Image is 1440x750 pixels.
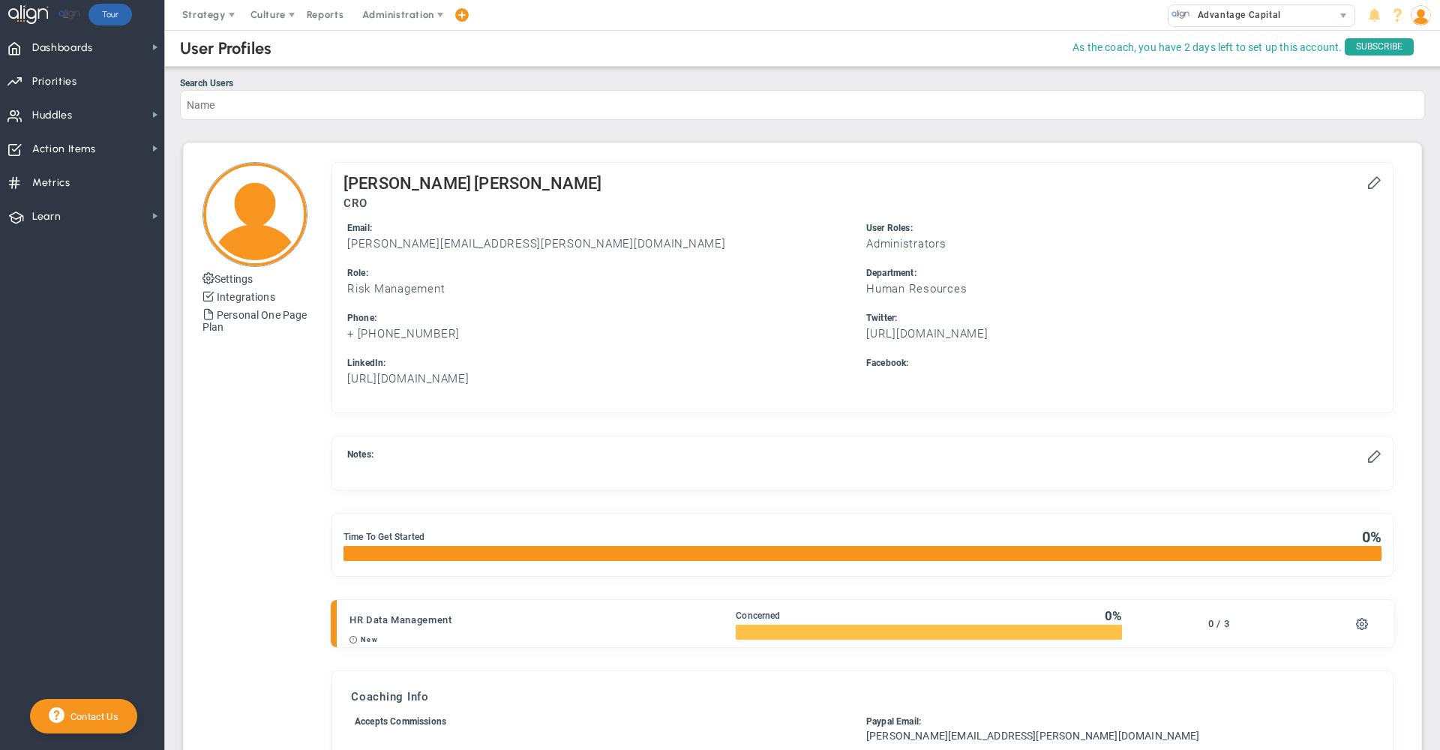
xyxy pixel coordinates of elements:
div: % [1105,607,1122,624]
h3: [URL][DOMAIN_NAME] [347,372,859,386]
a: Personal One Page Plan [202,309,307,333]
h3: CRO [343,196,1381,210]
div: Paypal Email: [866,715,1370,729]
span: Advantage Capital [1190,5,1281,25]
h3: [PERSON_NAME][EMAIL_ADDRESS][PERSON_NAME][DOMAIN_NAME] [347,237,859,251]
span: [PERSON_NAME][EMAIL_ADDRESS][PERSON_NAME][DOMAIN_NAME] [866,730,1200,742]
h3: Human Resources [866,282,1378,296]
span: 0 [1105,608,1112,623]
button: Settings [202,269,253,287]
span: SUBSCRIBE [1345,38,1414,55]
div: Facebook: [866,356,1378,370]
h2: [PERSON_NAME] [343,174,471,193]
span: Contact Us [64,711,118,722]
span: Dashboards [32,32,93,64]
div: % [1362,529,1381,545]
span: Priorities [32,66,77,97]
h3: Coaching Info [351,690,1374,703]
span: Administration [362,9,433,20]
span: New Priority [349,635,379,643]
img: Loading... [202,162,307,267]
span: Huddles [32,100,73,131]
h3: [URL][DOMAIN_NAME] [866,327,1378,341]
span: Time To Get Started [343,532,424,542]
span: New [361,636,378,643]
div: LinkedIn: [347,356,859,370]
span: 0 [1362,528,1370,546]
span: Action Items [32,133,96,165]
span: Culture [250,9,286,20]
input: Search Users [180,90,1425,120]
div: User Roles: [866,221,1378,235]
div: Email: [347,221,859,235]
span: Strategy [182,9,226,20]
div: User Profiles [180,38,271,58]
span: select [1333,5,1354,26]
span: 0 / 3 [1208,618,1229,629]
button: Integrations [202,287,275,305]
div: Department: [866,266,1378,280]
a: Integrations [217,291,275,303]
div: Phone: [347,311,859,325]
span: Learn [32,201,61,232]
h2: [PERSON_NAME] [474,174,601,193]
div: Twitter: [866,311,1378,325]
span: Concerned [736,610,780,621]
h3: Risk Management [347,282,859,296]
div: Notes: [347,448,1363,462]
div: Accepts Commissions [355,715,859,729]
div: Administrators [866,237,1378,251]
div: Search Users [180,78,1425,88]
h3: + [PHONE_NUMBER] [347,327,859,341]
div: Role: [347,266,859,280]
img: 208476.Person.photo [1411,5,1431,25]
span: Metrics [32,167,70,199]
img: 33433.Company.photo [1171,5,1190,24]
span: HR Data Management [349,614,452,625]
span: As the coach, you have 2 days left to set up this account. [1072,38,1342,57]
button: Personal One Page Plan [202,305,322,335]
